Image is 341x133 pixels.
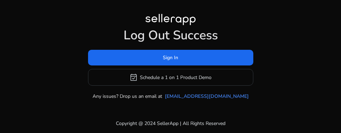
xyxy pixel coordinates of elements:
[165,93,249,100] a: [EMAIL_ADDRESS][DOMAIN_NAME]
[163,54,178,61] span: Sign In
[88,28,253,43] h1: Log Out Success
[88,50,253,65] button: Sign In
[88,69,253,86] button: event_availableSchedule a 1 on 1 Product Demo
[93,93,162,100] p: Any issues? Drop us an email at
[129,73,138,81] span: event_available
